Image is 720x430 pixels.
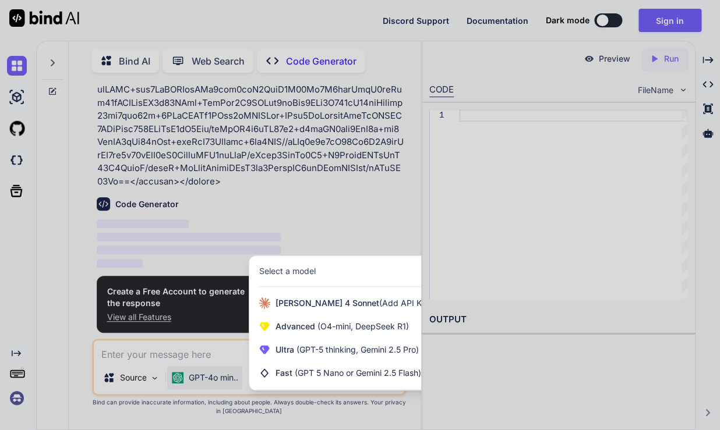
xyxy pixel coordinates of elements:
span: (O4-mini, DeepSeek R1) [315,321,408,331]
span: (GPT-5 thinking, Gemini 2.5 Pro) [294,344,418,354]
span: (Add API Key) [379,298,433,308]
span: Ultra [275,344,418,356]
span: Advanced [275,321,408,332]
div: Select a model [259,265,315,277]
span: [PERSON_NAME] 4 Sonnet [275,297,433,309]
span: (GPT 5 Nano or Gemini 2.5 Flash) [294,368,421,378]
span: Fast [275,367,421,379]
